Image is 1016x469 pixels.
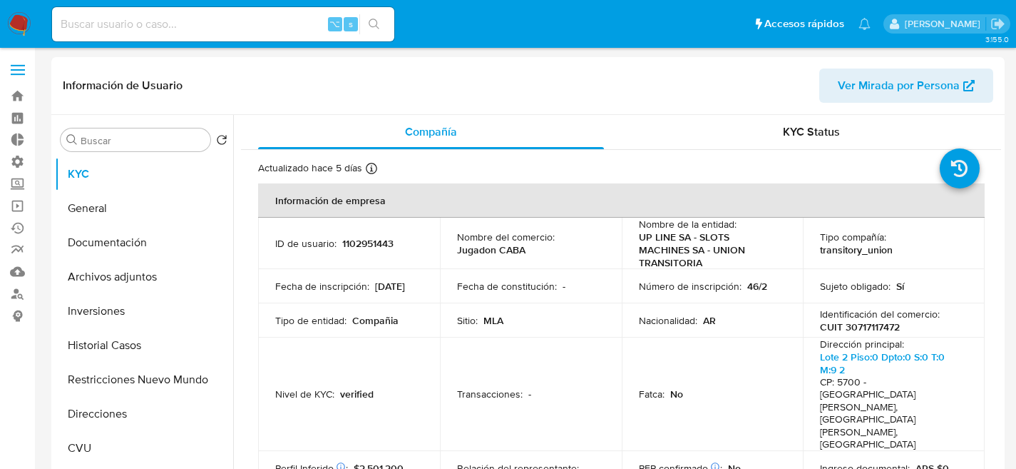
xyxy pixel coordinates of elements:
button: General [55,191,233,226]
button: Ver Mirada por Persona [819,69,993,103]
p: CUIT 30717117472 [820,321,900,333]
span: s [349,17,353,31]
span: KYC Status [783,123,840,140]
p: Sujeto obligado : [820,280,891,293]
h4: CP: 5700 - [GEOGRAPHIC_DATA][PERSON_NAME], [GEOGRAPHIC_DATA][PERSON_NAME], [GEOGRAPHIC_DATA] [820,376,962,451]
p: AR [703,314,716,327]
span: Accesos rápidos [764,16,844,31]
button: CVU [55,431,233,465]
p: Compañia [352,314,399,327]
p: ID de usuario : [275,237,337,250]
span: Compañía [405,123,457,140]
p: - [528,388,531,400]
p: Fecha de constitución : [457,280,557,293]
p: Tipo compañía : [820,231,886,243]
p: Fatca : [639,388,664,400]
p: - [563,280,565,293]
input: Buscar usuario o caso... [52,15,394,34]
p: Transacciones : [457,388,523,400]
button: Archivos adjuntos [55,260,233,294]
p: [DATE] [375,280,405,293]
p: Identificación del comercio : [820,308,940,321]
p: 46/2 [747,280,767,293]
a: Salir [990,16,1005,31]
button: Volver al orden por defecto [216,134,227,150]
button: KYC [55,157,233,191]
button: Direcciones [55,397,233,431]
p: No [670,388,683,400]
p: transitory_union [820,243,893,256]
p: Nivel de KYC : [275,388,334,400]
p: Sitio : [457,314,478,327]
button: Inversiones [55,294,233,328]
button: Documentación [55,226,233,260]
button: search-icon [359,14,389,34]
input: Buscar [81,134,205,147]
p: Nacionalidad : [639,314,697,327]
h1: Información de Usuario [63,79,183,93]
span: Ver Mirada por Persona [838,69,960,103]
p: Sí [896,280,904,293]
p: Tipo de entidad : [275,314,347,327]
p: MLA [483,314,503,327]
button: Historial Casos [55,328,233,363]
p: Número de inscripción : [639,280,742,293]
p: Nombre de la entidad : [639,218,737,231]
p: Nombre del comercio : [457,231,555,243]
p: facundo.marin@mercadolibre.com [905,17,985,31]
a: Notificaciones [858,18,871,30]
a: Lote 2 Piso:0 Dpto:0 S:0 T:0 M:9 2 [820,350,945,377]
p: UP LINE SA - SLOTS MACHINES SA - UNION TRANSITORIA [639,231,781,269]
span: ⌥ [329,17,340,31]
p: Dirección principal : [820,338,904,351]
p: Fecha de inscripción : [275,280,369,293]
p: Jugadon CABA [457,243,525,256]
button: Restricciones Nuevo Mundo [55,363,233,397]
p: 1102951443 [342,237,394,250]
p: Actualizado hace 5 días [258,161,362,175]
p: verified [340,388,374,400]
button: Buscar [66,134,78,146]
th: Información de empresa [258,183,985,218]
